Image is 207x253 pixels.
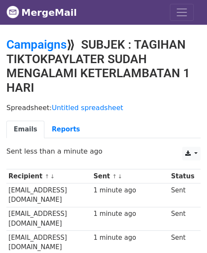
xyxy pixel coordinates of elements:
p: Spreadsheet: [6,103,201,112]
a: Campaigns [6,38,67,52]
th: Status [169,169,196,183]
td: Sent [169,207,196,231]
button: Toggle navigation [170,4,194,21]
td: Sent [169,183,196,207]
a: ↓ [118,173,122,180]
a: Reports [44,121,87,138]
a: ↑ [112,173,117,180]
a: ↑ [45,173,50,180]
th: Recipient [6,169,91,183]
h2: ⟫ SUBJEK : TAGIHAN TIKTOKPAYLATER SUDAH MENGALAMI KETERLAMBATAN 1 HARI [6,38,201,95]
a: MergeMail [6,3,77,21]
a: ↓ [50,173,55,180]
div: 1 minute ago [93,209,167,219]
a: Untitled spreadsheet [52,104,123,112]
div: 1 minute ago [93,186,167,195]
a: Emails [6,121,44,138]
p: Sent less than a minute ago [6,147,201,156]
div: 1 minute ago [93,233,167,243]
td: [EMAIL_ADDRESS][DOMAIN_NAME] [6,183,91,207]
td: [EMAIL_ADDRESS][DOMAIN_NAME] [6,207,91,231]
img: MergeMail logo [6,6,19,18]
th: Sent [91,169,169,183]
